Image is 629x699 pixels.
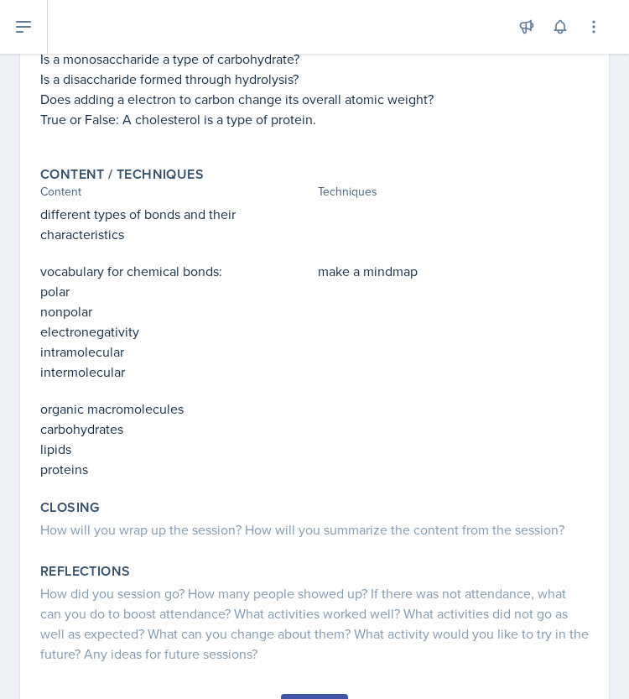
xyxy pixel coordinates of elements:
[40,459,311,479] p: proteins
[40,204,311,244] p: different types of bonds and their characteristics
[40,183,311,201] div: Content
[40,49,589,69] p: Is a monosaccharide a type of carbohydrate?
[318,183,589,201] div: Techniques
[40,166,204,183] label: Content / Techniques
[40,281,311,301] p: polar
[40,563,130,580] label: Reflections
[40,69,589,89] p: Is a disaccharide formed through hydrolysis?
[40,89,589,109] p: Does adding a electron to carbon change its overall atomic weight?
[40,419,311,439] p: carbohydrates
[40,519,589,540] div: How will you wrap up the session? How will you summarize the content from the session?
[40,399,311,419] p: organic macromolecules
[40,439,311,459] p: lipids
[40,583,589,664] div: How did you session go? How many people showed up? If there was not attendance, what can you do t...
[40,321,311,342] p: electronegativity
[40,301,311,321] p: nonpolar
[40,109,589,129] p: True or False: A cholesterol is a type of protein.
[40,362,311,382] p: intermolecular
[40,342,311,362] p: intramolecular
[40,261,311,281] p: vocabulary for chemical bonds:
[318,261,589,281] p: make a mindmap
[40,499,100,516] label: Closing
